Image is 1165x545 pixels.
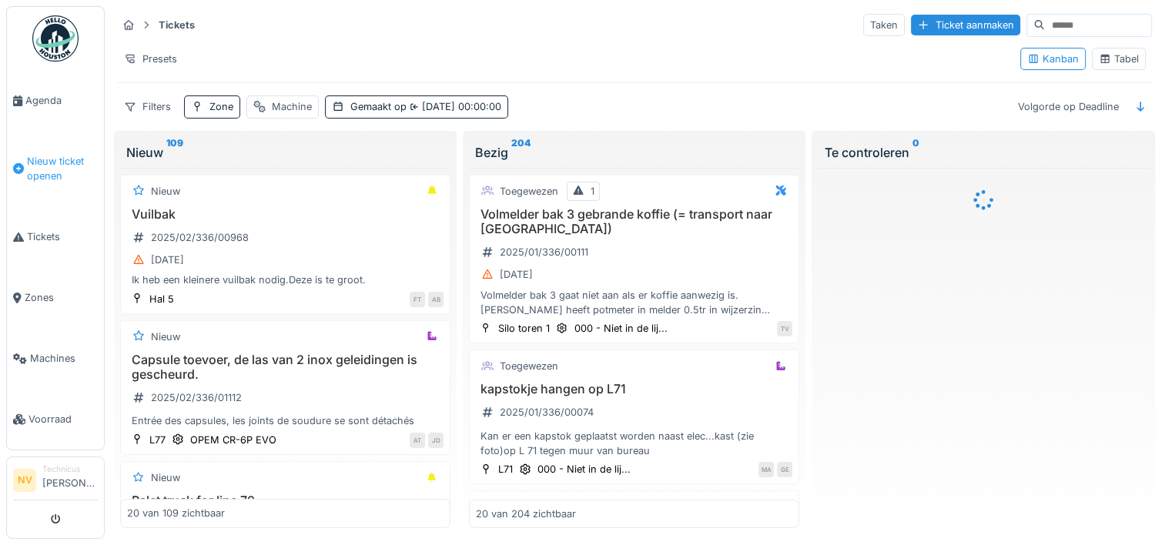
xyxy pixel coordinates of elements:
[151,230,249,245] div: 2025/02/336/00968
[25,93,98,108] span: Agenda
[42,463,98,475] div: Technicus
[209,99,233,114] div: Zone
[127,413,444,428] div: Entrée des capsules, les joints de soudure se sont détachés
[500,359,558,373] div: Toegewezen
[149,433,166,447] div: L77
[117,48,184,70] div: Presets
[1011,95,1126,118] div: Volgorde op Deadline
[1027,52,1079,66] div: Kanban
[127,272,444,287] div: Ik heb een kleinere vuilbak nodig.Deze is te groot.
[13,469,36,492] li: NV
[777,321,792,336] div: TV
[13,463,98,500] a: NV Technicus[PERSON_NAME]
[30,351,98,366] span: Machines
[410,292,425,307] div: FT
[498,462,513,476] div: L71
[151,184,180,199] div: Nieuw
[7,267,104,328] a: Zones
[117,95,178,118] div: Filters
[7,70,104,131] a: Agenda
[7,389,104,450] a: Voorraad
[476,507,576,521] div: 20 van 204 zichtbaar
[149,292,174,306] div: Hal 5
[758,462,774,477] div: MA
[151,390,242,405] div: 2025/02/336/01112
[28,412,98,426] span: Voorraad
[1099,52,1139,66] div: Tabel
[912,143,919,162] sup: 0
[476,207,792,236] h3: Volmelder bak 3 gebrande koffie (= transport naar [GEOGRAPHIC_DATA])
[151,252,184,267] div: [DATE]
[32,15,79,62] img: Badge_color-CXgf-gQk.svg
[500,405,594,420] div: 2025/01/336/00074
[475,143,793,162] div: Bezig
[500,184,558,199] div: Toegewezen
[591,184,594,199] div: 1
[127,507,225,521] div: 20 van 109 zichtbaar
[911,15,1020,35] div: Ticket aanmaken
[476,288,792,317] div: Volmelder bak 3 gaat niet aan als er koffie aanwezig is. [PERSON_NAME] heeft potmeter in melder 0...
[428,433,444,448] div: JD
[498,321,550,336] div: Silo toren 1
[511,143,531,162] sup: 204
[127,493,444,508] h3: Palet truck for line 79
[27,229,98,244] span: Tickets
[476,382,792,396] h3: kapstokje hangen op L71
[350,99,501,114] div: Gemaakt op
[190,433,276,447] div: OPEM CR-6P EVO
[428,292,444,307] div: AB
[272,99,312,114] div: Machine
[166,143,183,162] sup: 109
[126,143,444,162] div: Nieuw
[152,18,201,32] strong: Tickets
[151,470,180,485] div: Nieuw
[7,206,104,267] a: Tickets
[410,433,425,448] div: AT
[537,462,631,476] div: 000 - Niet in de lij...
[500,245,588,259] div: 2025/01/336/00111
[151,329,180,344] div: Nieuw
[407,101,501,112] span: [DATE] 00:00:00
[42,463,98,497] li: [PERSON_NAME]
[25,290,98,305] span: Zones
[7,131,104,206] a: Nieuw ticket openen
[476,429,792,458] div: Kan er een kapstok geplaatst worden naast elec...kast (zie foto)op L 71 tegen muur van bureau
[863,14,905,36] div: Taken
[27,154,98,183] span: Nieuw ticket openen
[500,267,533,282] div: [DATE]
[574,321,668,336] div: 000 - Niet in de lij...
[127,207,444,222] h3: Vuilbak
[127,353,444,382] h3: Capsule toevoer, de las van 2 inox geleidingen is gescheurd.
[7,328,104,389] a: Machines
[777,462,792,477] div: GE
[824,143,1142,162] div: Te controleren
